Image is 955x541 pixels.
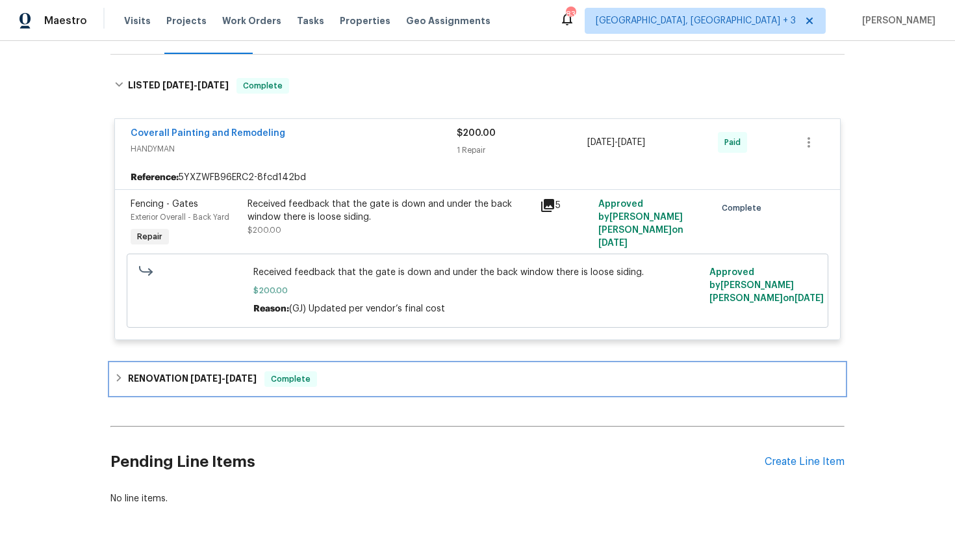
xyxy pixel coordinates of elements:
[253,284,702,297] span: $200.00
[190,374,257,383] span: -
[131,129,285,138] a: Coverall Painting and Remodeling
[131,200,198,209] span: Fencing - Gates
[162,81,229,90] span: -
[587,138,615,147] span: [DATE]
[566,8,575,21] div: 83
[596,14,796,27] span: [GEOGRAPHIC_DATA], [GEOGRAPHIC_DATA] + 3
[131,171,179,184] b: Reference:
[128,78,229,94] h6: LISTED
[253,304,289,313] span: Reason:
[124,14,151,27] span: Visits
[765,456,845,468] div: Create Line Item
[598,239,628,248] span: [DATE]
[222,14,281,27] span: Work Orders
[266,373,316,386] span: Complete
[225,374,257,383] span: [DATE]
[110,363,845,395] div: RENOVATION [DATE]-[DATE]Complete
[289,304,445,313] span: (GJ) Updated per vendor’s final cost
[110,432,765,492] h2: Pending Line Items
[197,81,229,90] span: [DATE]
[618,138,645,147] span: [DATE]
[724,136,746,149] span: Paid
[457,144,587,157] div: 1 Repair
[406,14,490,27] span: Geo Assignments
[253,266,702,279] span: Received feedback that the gate is down and under the back window there is loose siding.
[131,142,457,155] span: HANDYMAN
[340,14,390,27] span: Properties
[131,213,229,221] span: Exterior Overall - Back Yard
[190,374,222,383] span: [DATE]
[110,492,845,505] div: No line items.
[587,136,645,149] span: -
[795,294,824,303] span: [DATE]
[44,14,87,27] span: Maestro
[110,65,845,107] div: LISTED [DATE]-[DATE]Complete
[162,81,194,90] span: [DATE]
[166,14,207,27] span: Projects
[709,268,824,303] span: Approved by [PERSON_NAME] [PERSON_NAME] on
[238,79,288,92] span: Complete
[457,129,496,138] span: $200.00
[132,230,168,243] span: Repair
[248,226,281,234] span: $200.00
[598,200,683,248] span: Approved by [PERSON_NAME] [PERSON_NAME] on
[115,166,840,189] div: 5YXZWFB96ERC2-8fcd142bd
[128,371,257,387] h6: RENOVATION
[722,202,767,215] span: Complete
[248,198,532,224] div: Received feedback that the gate is down and under the back window there is loose siding.
[857,14,936,27] span: [PERSON_NAME]
[540,198,591,213] div: 5
[297,16,324,25] span: Tasks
